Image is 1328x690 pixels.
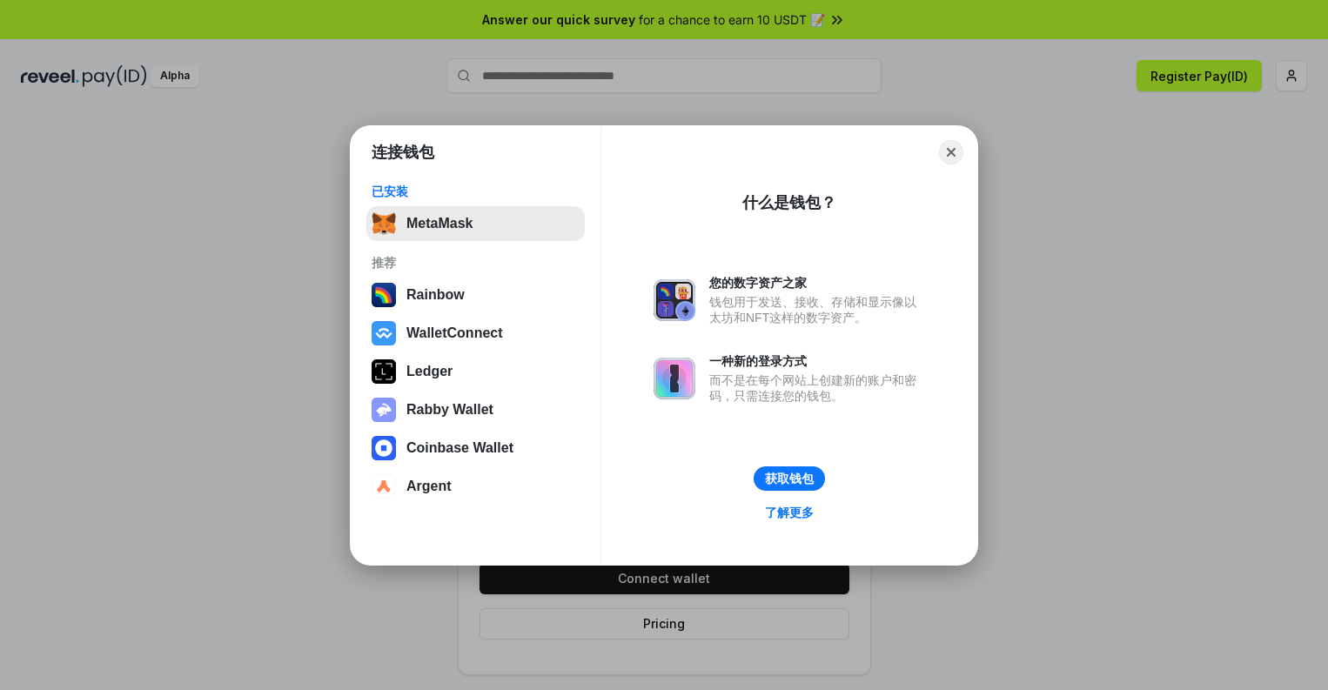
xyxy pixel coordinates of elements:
div: 您的数字资产之家 [709,275,925,291]
div: WalletConnect [406,325,503,341]
img: svg+xml,%3Csvg%20xmlns%3D%22http%3A%2F%2Fwww.w3.org%2F2000%2Fsvg%22%20width%3D%2228%22%20height%3... [372,359,396,384]
button: Close [939,140,963,164]
img: svg+xml,%3Csvg%20xmlns%3D%22http%3A%2F%2Fwww.w3.org%2F2000%2Fsvg%22%20fill%3D%22none%22%20viewBox... [654,358,695,399]
img: svg+xml,%3Csvg%20width%3D%2228%22%20height%3D%2228%22%20viewBox%3D%220%200%2028%2028%22%20fill%3D... [372,321,396,345]
div: Rainbow [406,287,465,303]
button: Rainbow [366,278,585,312]
div: Argent [406,479,452,494]
img: svg+xml,%3Csvg%20width%3D%2228%22%20height%3D%2228%22%20viewBox%3D%220%200%2028%2028%22%20fill%3D... [372,436,396,460]
button: Coinbase Wallet [366,431,585,466]
img: svg+xml,%3Csvg%20xmlns%3D%22http%3A%2F%2Fwww.w3.org%2F2000%2Fsvg%22%20fill%3D%22none%22%20viewBox... [654,279,695,321]
div: Ledger [406,364,453,379]
button: MetaMask [366,206,585,241]
button: Rabby Wallet [366,392,585,427]
img: svg+xml,%3Csvg%20width%3D%2228%22%20height%3D%2228%22%20viewBox%3D%220%200%2028%2028%22%20fill%3D... [372,474,396,499]
div: 推荐 [372,255,580,271]
button: Argent [366,469,585,504]
div: Coinbase Wallet [406,440,513,456]
img: svg+xml,%3Csvg%20width%3D%22120%22%20height%3D%22120%22%20viewBox%3D%220%200%20120%20120%22%20fil... [372,283,396,307]
img: svg+xml,%3Csvg%20xmlns%3D%22http%3A%2F%2Fwww.w3.org%2F2000%2Fsvg%22%20fill%3D%22none%22%20viewBox... [372,398,396,422]
div: 什么是钱包？ [742,192,836,213]
button: WalletConnect [366,316,585,351]
div: 一种新的登录方式 [709,353,925,369]
button: Ledger [366,354,585,389]
button: 获取钱包 [754,466,825,491]
div: 获取钱包 [765,471,814,486]
img: svg+xml,%3Csvg%20fill%3D%22none%22%20height%3D%2233%22%20viewBox%3D%220%200%2035%2033%22%20width%... [372,211,396,236]
div: 而不是在每个网站上创建新的账户和密码，只需连接您的钱包。 [709,372,925,404]
h1: 连接钱包 [372,142,434,163]
div: 了解更多 [765,505,814,520]
div: Rabby Wallet [406,402,493,418]
div: MetaMask [406,216,473,231]
div: 已安装 [372,184,580,199]
div: 钱包用于发送、接收、存储和显示像以太坊和NFT这样的数字资产。 [709,294,925,325]
a: 了解更多 [755,501,824,524]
